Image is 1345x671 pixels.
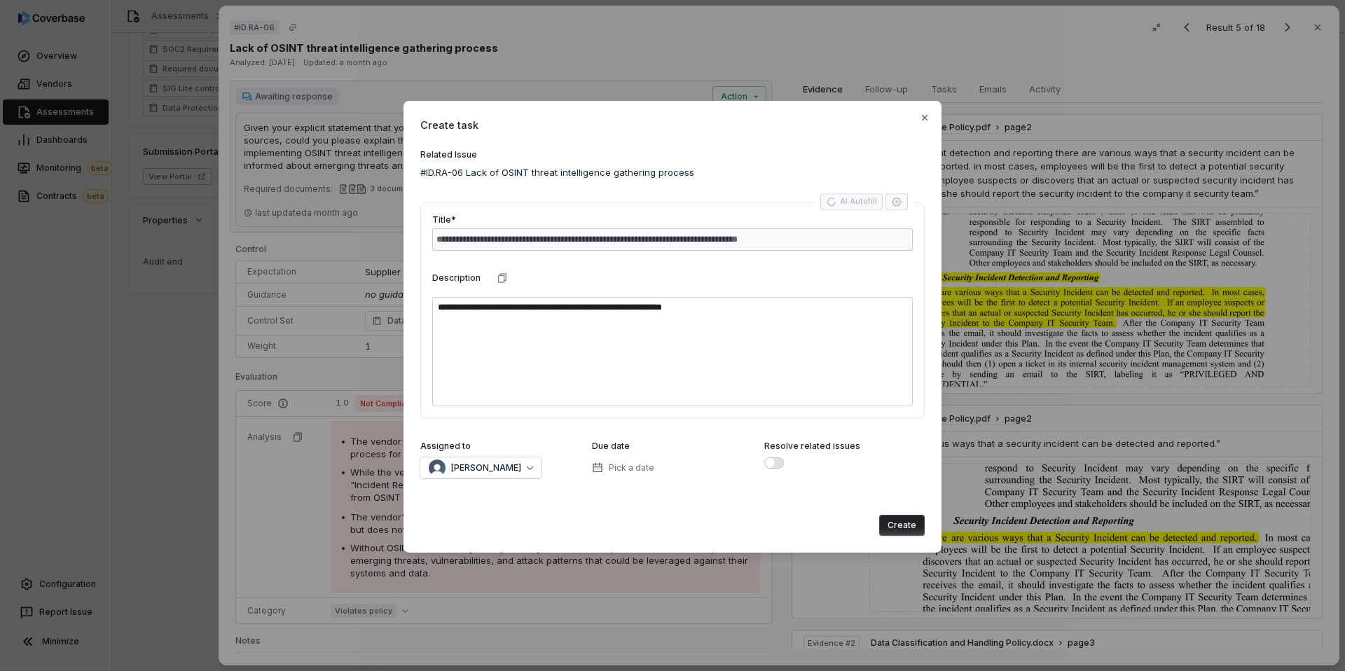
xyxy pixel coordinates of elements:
[451,462,521,473] span: [PERSON_NAME]
[420,441,471,452] label: Assigned to
[592,441,630,452] label: Due date
[588,453,658,483] button: Pick a date
[420,118,925,132] span: Create task
[429,459,446,476] img: Brian Ball avatar
[432,272,481,284] label: Description
[420,166,694,180] span: #ID.RA-06 Lack of OSINT threat intelligence gathering process
[879,515,925,536] button: Create
[764,441,860,451] span: Resolve related issues
[609,462,654,473] span: Pick a date
[420,149,925,160] label: Related Issue
[432,214,456,226] label: Title*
